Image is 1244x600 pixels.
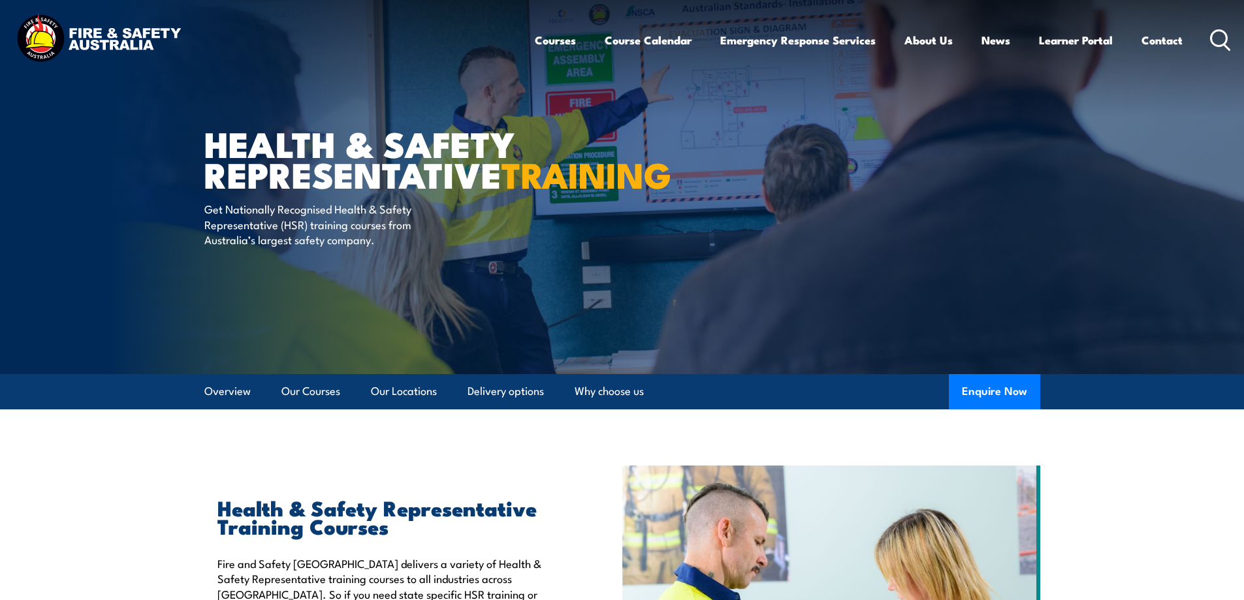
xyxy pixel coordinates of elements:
a: Our Courses [281,374,340,409]
a: Emergency Response Services [720,23,876,57]
h2: Health & Safety Representative Training Courses [217,498,562,535]
a: Why choose us [575,374,644,409]
strong: TRAINING [502,146,671,200]
a: Our Locations [371,374,437,409]
h1: Health & Safety Representative [204,128,527,189]
a: About Us [904,23,953,57]
a: Learner Portal [1039,23,1113,57]
a: Courses [535,23,576,57]
a: Overview [204,374,251,409]
p: Get Nationally Recognised Health & Safety Representative (HSR) training courses from Australia’s ... [204,201,443,247]
a: Contact [1141,23,1183,57]
button: Enquire Now [949,374,1040,409]
a: Delivery options [468,374,544,409]
a: Course Calendar [605,23,692,57]
a: News [981,23,1010,57]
